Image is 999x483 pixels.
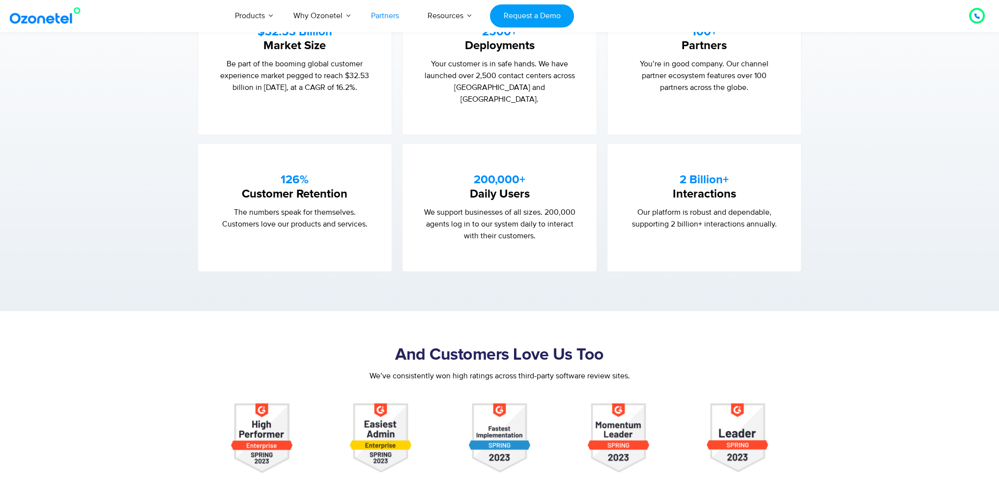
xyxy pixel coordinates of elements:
h5: Deployments [422,25,577,54]
strong: 126% [281,174,309,186]
div: We’ve consistently won high ratings across third-party software review sites. [202,370,797,382]
h5: Daily Users [422,173,577,201]
h5: Market Size [218,25,372,54]
strong: 200,000+ [474,174,525,186]
strong: 2500+ [482,26,517,38]
p: The numbers speak for themselves. Customers love our products and services. [218,206,372,230]
strong: $32.53 Billion [257,26,332,38]
h5: Partners [627,25,782,54]
h2: And Customers Love Us Too [202,345,797,365]
strong: 2 Billion+ [680,174,729,186]
a: Request a Demo [490,4,574,28]
h5: Interactions [627,173,782,201]
div: 5 / 6 [678,403,797,472]
div: 1 / 6 [202,403,321,473]
img: fastest-implement [469,403,530,472]
img: leader-spring [707,403,768,472]
p: You’re in good company. Our channel partner ecosystem features over 100 partners across the globe. [627,58,782,93]
div: 3 / 6 [440,403,559,472]
p: Our platform is robust and dependable, supporting 2 billion+ interactions annually. [627,206,782,230]
div: 2 / 6 [321,403,440,472]
p: Your customer is in safe hands. We have launched over 2,500 contact centers across [GEOGRAPHIC_DA... [422,58,577,105]
strong: 100+ [691,26,717,38]
img: easiest-admin [350,403,411,472]
div: 4 / 6 [559,403,678,472]
p: We support businesses of all sizes. 200,000 agents log in to our system daily to interact with th... [422,206,577,242]
h5: Customer Retention [218,173,372,201]
div: Image Carousel [202,403,797,473]
img: momentum-leader [588,403,649,472]
img: high-performer2023 [231,403,292,473]
p: Be part of the booming global customer experience market pegged to reach $32.53 billion in [DATE]... [218,58,372,93]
